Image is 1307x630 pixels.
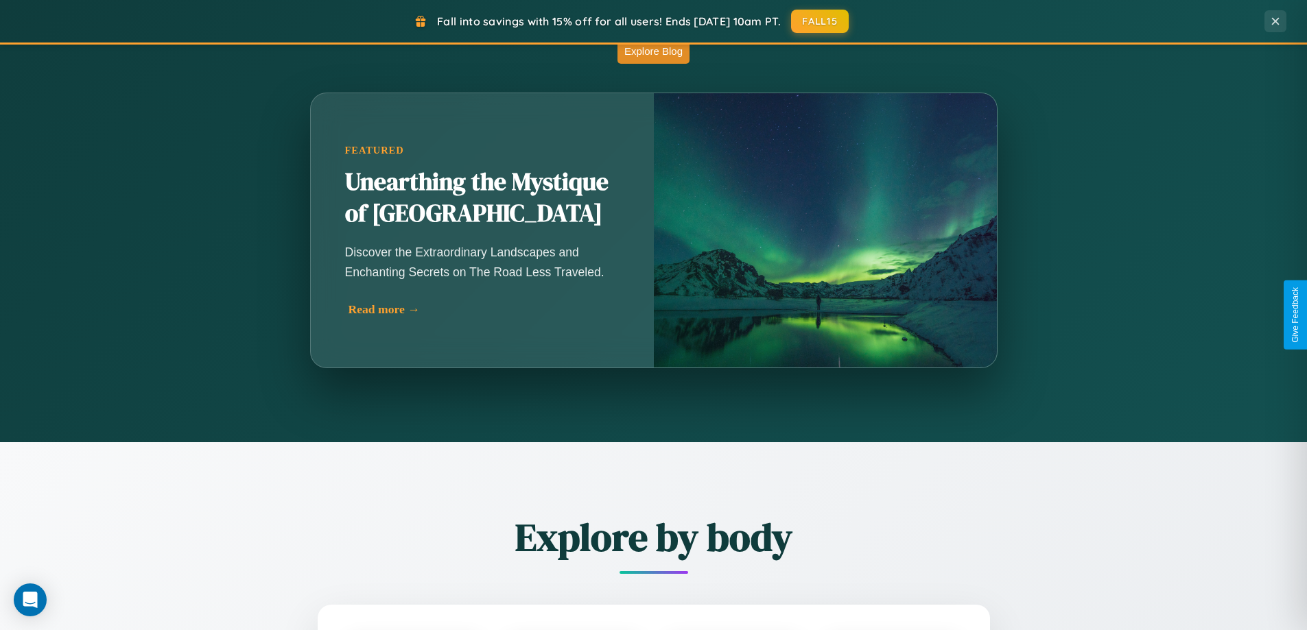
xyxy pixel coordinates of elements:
h2: Unearthing the Mystique of [GEOGRAPHIC_DATA] [345,167,620,230]
p: Discover the Extraordinary Landscapes and Enchanting Secrets on The Road Less Traveled. [345,243,620,281]
div: Featured [345,145,620,156]
button: Explore Blog [617,38,690,64]
div: Open Intercom Messenger [14,583,47,616]
div: Read more → [349,302,623,317]
span: Fall into savings with 15% off for all users! Ends [DATE] 10am PT. [437,14,781,28]
div: Give Feedback [1291,287,1300,343]
h2: Explore by body [242,511,1065,564]
button: FALL15 [791,10,849,33]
